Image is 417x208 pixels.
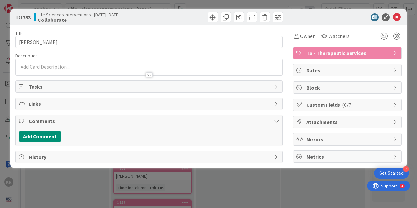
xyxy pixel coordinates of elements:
span: ( 0/7 ) [342,102,353,108]
b: 1753 [20,14,31,21]
span: ID [15,13,31,21]
span: Description [15,53,38,59]
label: Title [15,30,24,36]
button: Add Comment [19,131,61,142]
span: Mirrors [306,135,390,143]
span: Links [29,100,271,108]
span: Block [306,84,390,91]
span: Owner [300,32,315,40]
span: Metrics [306,153,390,160]
div: 4 [34,3,36,8]
div: 3 [403,166,409,172]
span: Life Sciences Interventions - [DATE]-[DATE] [38,12,120,17]
span: Support [14,1,30,9]
input: type card name here... [15,36,283,48]
span: Watchers [328,32,350,40]
span: Dates [306,66,390,74]
span: Attachments [306,118,390,126]
span: Custom Fields [306,101,390,109]
b: Collaborate [38,17,120,22]
span: TS - Therapeutic Services [306,49,390,57]
div: Open Get Started checklist, remaining modules: 3 [374,168,409,179]
span: Comments [29,117,271,125]
div: Get Started [379,170,404,176]
span: Tasks [29,83,271,90]
span: History [29,153,271,161]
